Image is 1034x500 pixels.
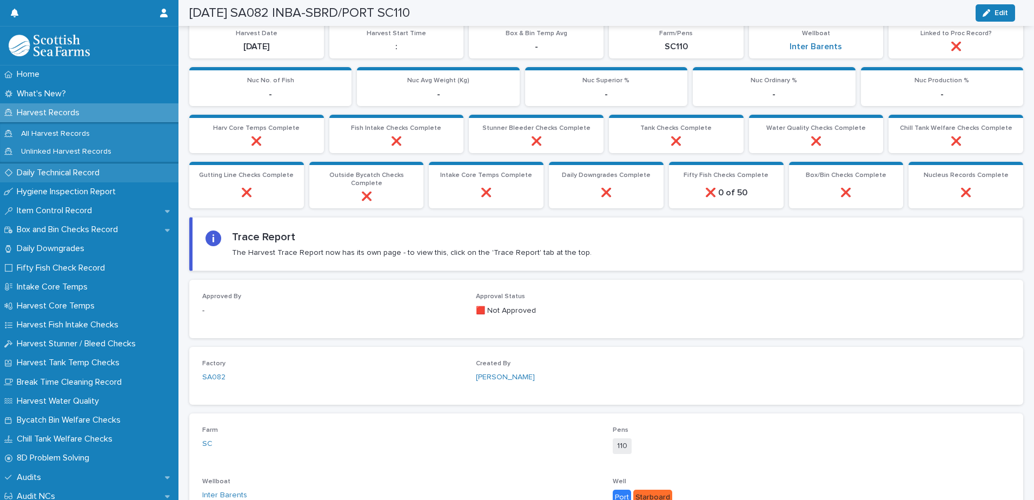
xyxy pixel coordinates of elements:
p: Harvest Stunner / Bleed Checks [12,339,144,349]
span: Daily Downgrades Complete [562,172,651,179]
p: 🟥 Not Approved [476,305,737,317]
p: : [336,42,458,52]
p: Harvest Core Temps [12,301,103,311]
p: ❌ [196,136,317,147]
span: Box/Bin Checks Complete [806,172,886,179]
p: ❌ [336,136,458,147]
span: Nuc Superior % [582,77,629,84]
span: Gutting Line Checks Complete [199,172,294,179]
p: Harvest Fish Intake Checks [12,320,127,330]
span: Water Quality Checks Complete [766,125,866,131]
p: ❌ [435,188,537,198]
p: - [196,89,345,100]
span: Wellboat [202,478,230,485]
span: Farm [202,427,218,433]
p: ❌ 0 of 50 [675,188,777,198]
h2: [DATE] SA082 INBA-SBRD/PORT SC110 [189,5,410,21]
span: Outside Bycatch Checks Complete [329,172,404,186]
p: Daily Downgrades [12,244,93,254]
a: SA082 [202,372,226,383]
a: Inter Barents [790,42,842,52]
p: ❌ [196,188,297,198]
p: - [363,89,513,100]
span: 110 [613,438,632,454]
span: Harvest Start Time [367,30,426,37]
span: Nuc No. of Fish [247,77,294,84]
span: Edit [995,9,1008,17]
span: Tank Checks Complete [640,125,712,131]
p: Unlinked Harvest Records [12,147,120,156]
p: - [532,89,681,100]
span: Harvest Date [236,30,277,37]
span: Intake Core Temps Complete [440,172,532,179]
p: Fifty Fish Check Record [12,263,114,273]
button: Edit [976,4,1015,22]
span: Well [613,478,626,485]
p: All Harvest Records [12,129,98,139]
p: [DATE] [196,42,317,52]
p: - [475,42,597,52]
p: Box and Bin Checks Record [12,225,127,235]
p: ❌ [615,136,737,147]
span: Fifty Fish Checks Complete [684,172,768,179]
p: Harvest Tank Temp Checks [12,358,128,368]
span: Nuc Ordinary % [751,77,797,84]
h2: Trace Report [232,231,295,244]
span: Box & Bin Temp Avg [506,30,567,37]
p: ❌ [555,188,657,198]
p: ❌ [796,188,897,198]
span: Chill Tank Welfare Checks Complete [900,125,1012,131]
p: Home [12,69,48,80]
p: ❌ [915,188,1017,198]
p: Bycatch Bin Welfare Checks [12,415,129,425]
p: ❌ [755,136,877,147]
p: ❌ [316,192,417,202]
p: - [699,89,849,100]
p: What's New? [12,89,75,99]
span: Nuc Avg Weight (Kg) [407,77,469,84]
p: ❌ [895,136,1017,147]
span: Approved By [202,293,241,300]
p: ❌ [475,136,597,147]
p: ❌ [895,42,1017,52]
span: Pens [613,427,628,433]
p: - [867,89,1017,100]
p: Chill Tank Welfare Checks [12,434,121,444]
a: SC [202,438,213,450]
span: Approval Status [476,293,525,300]
a: [PERSON_NAME] [476,372,535,383]
span: Nucleus Records Complete [924,172,1009,179]
p: Hygiene Inspection Report [12,187,124,197]
p: 8D Problem Solving [12,453,98,463]
p: Audits [12,472,50,483]
p: Daily Technical Record [12,168,108,178]
span: Wellboat [802,30,830,37]
img: mMrefqRFQpe26GRNOUkG [9,35,90,56]
span: Stunner Bleeder Checks Complete [482,125,591,131]
span: Fish Intake Checks Complete [351,125,441,131]
p: Harvest Records [12,108,88,118]
p: Intake Core Temps [12,282,96,292]
span: Harv Core Temps Complete [213,125,300,131]
span: Farm/Pens [659,30,693,37]
p: SC110 [615,42,737,52]
p: - [202,305,463,317]
p: Harvest Water Quality [12,396,108,406]
p: Break Time Cleaning Record [12,377,130,387]
span: Created By [476,360,511,367]
p: Item Control Record [12,206,101,216]
p: The Harvest Trace Report now has its own page - to view this, click on the 'Trace Report' tab at ... [232,248,592,258]
span: Factory [202,360,226,367]
span: Nuc Production % [914,77,969,84]
span: Linked to Proc Record? [920,30,992,37]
